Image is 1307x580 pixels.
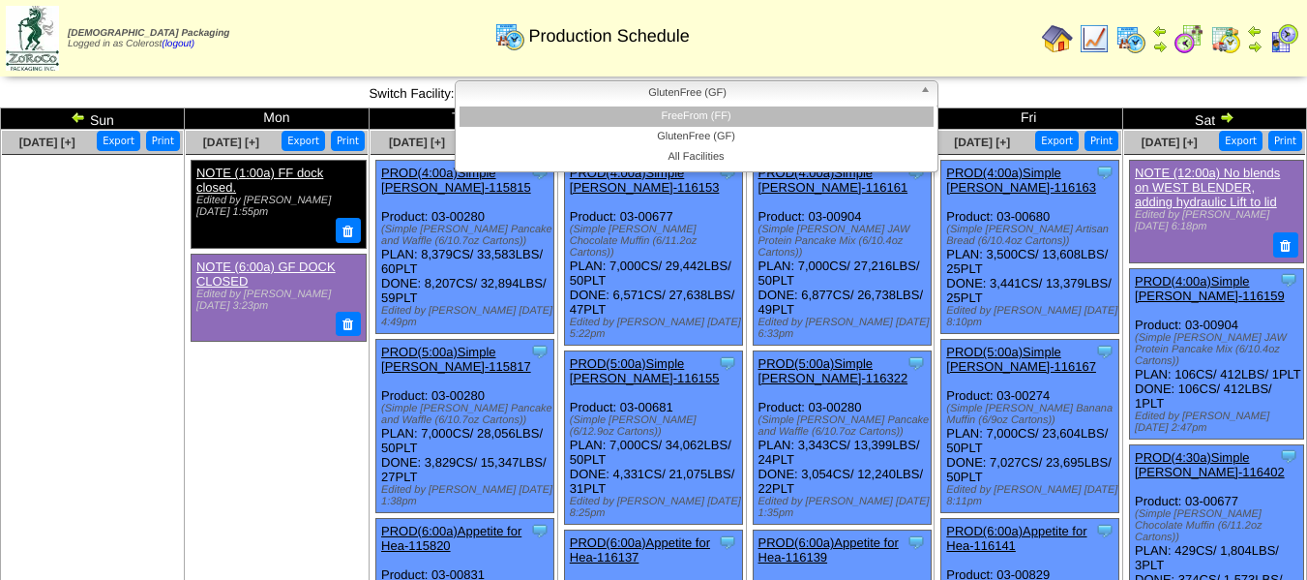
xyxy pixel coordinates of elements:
a: PROD(5:00a)Simple [PERSON_NAME]-116167 [946,345,1096,374]
div: (Simple [PERSON_NAME] JAW Protein Pancake Mix (6/10.4oz Cartons)) [1135,332,1302,367]
img: arrowleft.gif [71,109,86,125]
a: (logout) [162,39,194,49]
div: (Simple [PERSON_NAME] Chocolate Muffin (6/11.2oz Cartons)) [570,224,742,259]
button: Print [331,131,365,151]
img: Tooltip [906,533,926,552]
a: [DATE] [+] [19,136,75,149]
a: PROD(4:00a)Simple [PERSON_NAME]-116153 [570,166,720,195]
li: GlutenFree (GF) [460,127,934,147]
div: Product: 03-00280 PLAN: 7,000CS / 28,056LBS / 50PLT DONE: 3,829CS / 15,347LBS / 27PLT [376,340,554,513]
div: (Simple [PERSON_NAME] JAW Protein Pancake Mix (6/10.4oz Cartons)) [758,224,931,259]
td: Fri [935,108,1123,130]
img: Tooltip [1095,163,1114,182]
div: Edited by [PERSON_NAME] [DATE] 1:35pm [758,496,931,519]
a: NOTE (12:00a) No blends on WEST BLENDER, adding hydraulic Lift to lid [1135,166,1280,209]
td: Mon [184,108,369,130]
a: [DATE] [+] [954,136,1010,149]
img: zoroco-logo-small.webp [6,6,59,71]
li: FreeFrom (FF) [460,107,934,127]
div: Edited by [PERSON_NAME] [DATE] 1:55pm [196,195,359,218]
button: Print [1084,131,1118,151]
div: (Simple [PERSON_NAME] Pancake and Waffle (6/10.7oz Cartons)) [381,403,553,426]
div: Edited by [PERSON_NAME] [DATE] 8:25pm [570,496,742,519]
img: arrowright.gif [1219,109,1234,125]
button: Print [146,131,180,151]
div: (Simple [PERSON_NAME] Pancake and Waffle (6/10.7oz Cartons)) [758,414,931,438]
div: Product: 03-00677 PLAN: 7,000CS / 29,442LBS / 50PLT DONE: 6,571CS / 27,638LBS / 47PLT [564,161,742,346]
a: NOTE (6:00a) GF DOCK CLOSED [196,259,336,289]
a: [DATE] [+] [389,136,445,149]
div: (Simple [PERSON_NAME] Pancake and Waffle (6/10.7oz Cartons)) [381,224,553,247]
div: Product: 03-00904 PLAN: 7,000CS / 27,216LBS / 50PLT DONE: 6,877CS / 26,738LBS / 49PLT [753,161,931,346]
button: Delete Note [1273,232,1298,258]
a: PROD(6:00a)Appetite for Hea-115820 [381,524,521,553]
a: PROD(5:00a)Simple [PERSON_NAME]-116322 [758,356,908,385]
span: [DEMOGRAPHIC_DATA] Packaging [68,28,229,39]
div: Edited by [PERSON_NAME] [DATE] 4:49pm [381,305,553,328]
div: Edited by [PERSON_NAME] [DATE] 8:10pm [946,305,1118,328]
td: Tue [370,108,558,130]
td: Sat [1123,108,1307,130]
a: PROD(4:00a)Simple [PERSON_NAME]-116159 [1135,274,1285,303]
img: Tooltip [530,342,550,361]
img: calendarprod.gif [494,20,525,51]
img: arrowright.gif [1152,39,1168,54]
button: Export [97,131,140,151]
button: Print [1268,131,1302,151]
a: PROD(6:00a)Appetite for Hea-116139 [758,535,899,565]
a: PROD(4:00a)Simple [PERSON_NAME]-116161 [758,166,908,195]
span: Logged in as Colerost [68,28,229,49]
button: Export [282,131,325,151]
img: arrowright.gif [1247,39,1262,54]
a: PROD(6:00a)Appetite for Hea-116141 [946,524,1086,553]
div: (Simple [PERSON_NAME] Banana Muffin (6/9oz Cartons)) [946,403,1118,426]
img: Tooltip [1095,521,1114,540]
img: Tooltip [530,521,550,540]
a: PROD(4:00a)Simple [PERSON_NAME]-116163 [946,166,1096,195]
span: Production Schedule [529,26,690,46]
img: line_graph.gif [1079,23,1110,54]
div: (Simple [PERSON_NAME] Artisan Bread (6/10.4oz Cartons)) [946,224,1118,247]
img: calendarcustomer.gif [1268,23,1299,54]
div: Product: 03-00280 PLAN: 3,343CS / 13,399LBS / 24PLT DONE: 3,054CS / 12,240LBS / 22PLT [753,351,931,525]
img: calendarblend.gif [1173,23,1204,54]
div: Edited by [PERSON_NAME] [DATE] 5:22pm [570,317,742,340]
td: Sun [1,108,185,130]
a: PROD(6:00a)Appetite for Hea-116137 [570,535,710,565]
button: Export [1035,131,1079,151]
div: Edited by [PERSON_NAME] [DATE] 8:11pm [946,484,1118,507]
div: Product: 03-00280 PLAN: 8,379CS / 33,583LBS / 60PLT DONE: 8,207CS / 32,894LBS / 59PLT [376,161,554,334]
div: (Simple [PERSON_NAME] (6/12.9oz Cartons)) [570,414,742,438]
img: Tooltip [1095,342,1114,361]
div: Product: 03-00904 PLAN: 106CS / 412LBS / 1PLT DONE: 106CS / 412LBS / 1PLT [1130,268,1303,439]
a: PROD(4:30a)Simple [PERSON_NAME]-116402 [1135,450,1285,479]
div: (Simple [PERSON_NAME] Chocolate Muffin (6/11.2oz Cartons)) [1135,508,1302,543]
a: PROD(5:00a)Simple [PERSON_NAME]-115817 [381,345,531,374]
img: arrowleft.gif [1152,23,1168,39]
img: calendarprod.gif [1115,23,1146,54]
img: calendarinout.gif [1210,23,1241,54]
a: PROD(5:00a)Simple [PERSON_NAME]-116155 [570,356,720,385]
img: Tooltip [718,353,737,373]
img: Tooltip [1279,446,1298,466]
div: Edited by [PERSON_NAME] [DATE] 6:33pm [758,317,931,340]
div: Product: 03-00680 PLAN: 3,500CS / 13,608LBS / 25PLT DONE: 3,441CS / 13,379LBS / 25PLT [941,161,1119,334]
span: GlutenFree (GF) [463,81,912,105]
div: Edited by [PERSON_NAME] [DATE] 6:18pm [1135,209,1296,232]
a: [DATE] [+] [1142,136,1198,149]
div: Edited by [PERSON_NAME] [DATE] 2:47pm [1135,411,1302,434]
a: NOTE (1:00a) FF dock closed. [196,166,323,195]
div: Edited by [PERSON_NAME] [DATE] 3:23pm [196,289,359,312]
img: Tooltip [1279,270,1298,290]
button: Export [1219,131,1262,151]
img: home.gif [1042,23,1073,54]
img: arrowleft.gif [1247,23,1262,39]
div: Edited by [PERSON_NAME] [DATE] 1:38pm [381,484,553,507]
div: Product: 03-00274 PLAN: 7,000CS / 23,604LBS / 50PLT DONE: 7,027CS / 23,695LBS / 50PLT [941,340,1119,513]
a: [DATE] [+] [203,136,259,149]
